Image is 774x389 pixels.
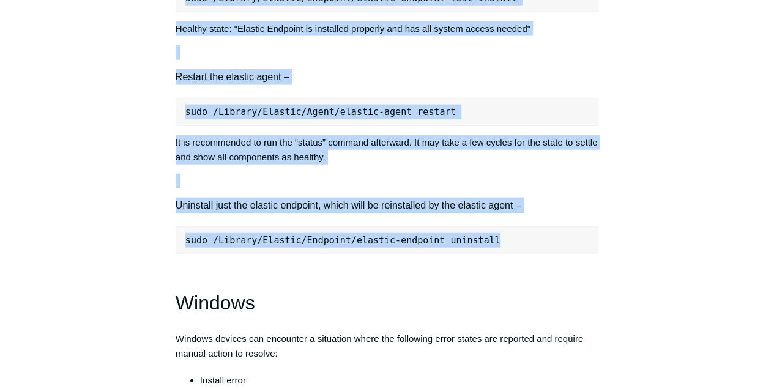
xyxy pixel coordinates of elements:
[176,287,598,319] h1: Windows
[176,98,598,126] pre: sudo /Library/Elastic/Agent/elastic-agent restart
[176,226,598,254] pre: sudo /Library/Elastic/Endpoint/elastic-endpoint uninstall
[200,373,598,388] li: Install error
[176,332,598,361] p: Windows devices can encounter a situation where the following error states are reported and requi...
[176,21,598,36] p: Healthy state: "Elastic Endpoint is installed properly and has all system access needed"
[176,198,598,213] h4: Uninstall just the elastic endpoint, which will be reinstalled by the elastic agent –
[176,69,598,85] h4: Restart the elastic agent –
[176,135,598,165] p: It is recommended to run the “status” command afterward. It may take a few cycles for the state t...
